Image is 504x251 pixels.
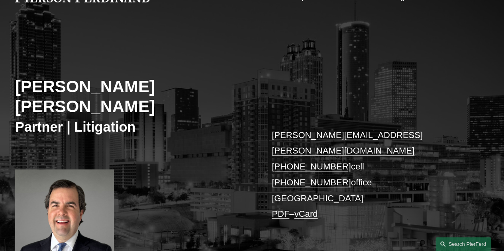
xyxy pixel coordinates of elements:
h3: Partner | Litigation [15,119,252,135]
p: cell office [GEOGRAPHIC_DATA] – [272,127,469,222]
a: vCard [294,209,318,219]
a: PDF [272,209,289,219]
a: [PHONE_NUMBER] [272,177,351,187]
a: Search this site [435,237,491,251]
a: [PHONE_NUMBER] [272,161,351,171]
h2: [PERSON_NAME] [PERSON_NAME] [15,77,252,117]
a: [PERSON_NAME][EMAIL_ADDRESS][PERSON_NAME][DOMAIN_NAME] [272,130,423,156]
